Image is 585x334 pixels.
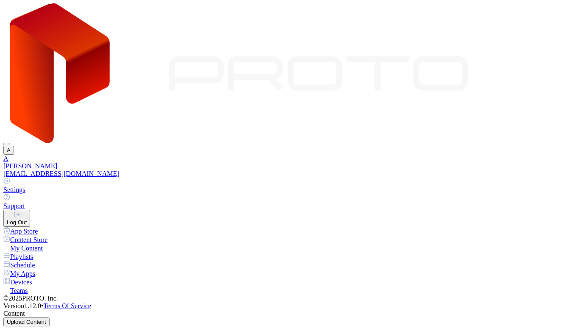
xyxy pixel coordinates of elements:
[3,162,582,170] div: [PERSON_NAME]
[3,244,582,252] a: My Content
[3,252,582,261] a: Playlists
[3,155,582,162] div: A
[3,194,582,210] a: Support
[3,210,30,227] button: Log Out
[44,302,91,309] a: Terms Of Service
[3,286,582,295] a: Teams
[3,186,582,194] div: Settings
[3,317,50,326] button: Upload Content
[3,235,582,244] a: Content Store
[3,310,582,317] div: Content
[3,202,582,210] div: Support
[3,178,582,194] a: Settings
[3,261,582,269] a: Schedule
[3,269,582,278] a: My Apps
[7,319,46,325] div: Upload Content
[7,219,27,225] div: Log Out
[3,155,582,178] a: A[PERSON_NAME][EMAIL_ADDRESS][DOMAIN_NAME]
[3,146,14,155] button: A
[3,295,582,302] div: © 2025 PROTO, Inc.
[3,227,582,235] a: App Store
[3,170,582,178] div: [EMAIL_ADDRESS][DOMAIN_NAME]
[3,278,582,286] a: Devices
[3,302,44,309] span: Version 1.12.0 •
